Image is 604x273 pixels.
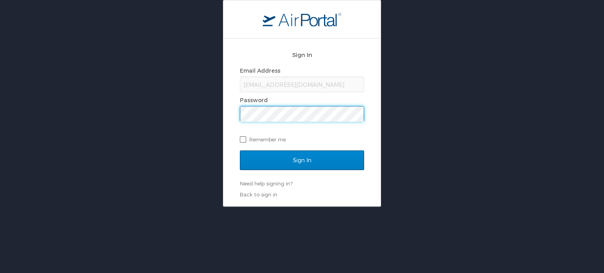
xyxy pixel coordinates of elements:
[240,67,280,74] label: Email Address
[240,97,268,103] label: Password
[240,150,364,170] input: Sign In
[240,180,293,187] a: Need help signing in?
[263,12,341,26] img: logo
[240,50,364,59] h2: Sign In
[240,191,277,198] a: Back to sign in
[240,134,364,145] label: Remember me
